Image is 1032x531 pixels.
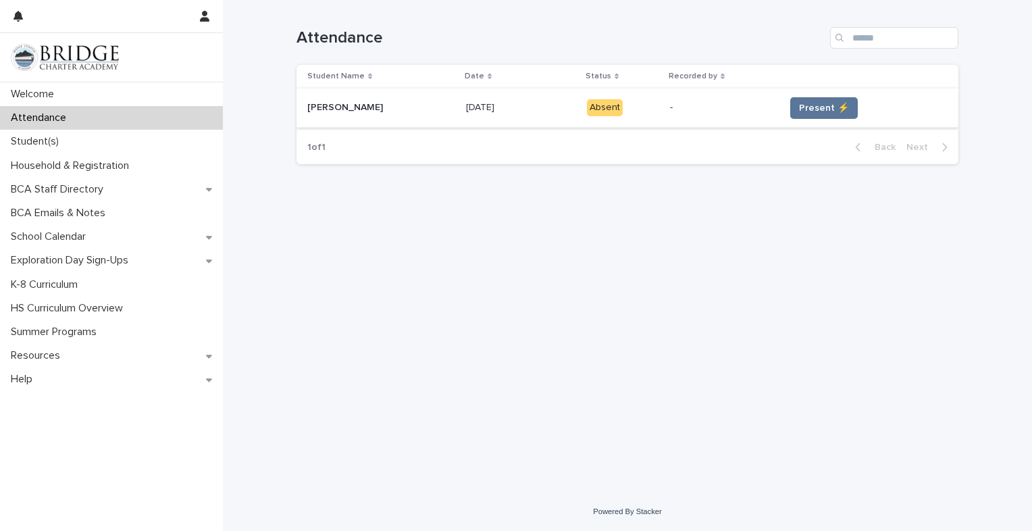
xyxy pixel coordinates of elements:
[307,69,365,84] p: Student Name
[587,99,623,116] div: Absent
[867,143,896,152] span: Back
[5,254,139,267] p: Exploration Day Sign-Ups
[830,27,958,49] input: Search
[5,135,70,148] p: Student(s)
[5,111,77,124] p: Attendance
[593,507,661,515] a: Powered By Stacker
[670,102,774,113] p: -
[11,44,119,71] img: V1C1m3IdTEidaUdm9Hs0
[296,131,336,164] p: 1 of 1
[5,230,97,243] p: School Calendar
[296,88,958,128] tr: [PERSON_NAME][PERSON_NAME] [DATE][DATE] Absent-Present ⚡
[5,183,114,196] p: BCA Staff Directory
[5,373,43,386] p: Help
[5,302,134,315] p: HS Curriculum Overview
[901,141,958,153] button: Next
[466,99,497,113] p: [DATE]
[5,88,65,101] p: Welcome
[844,141,901,153] button: Back
[906,143,936,152] span: Next
[5,349,71,362] p: Resources
[5,207,116,220] p: BCA Emails & Notes
[586,69,611,84] p: Status
[5,159,140,172] p: Household & Registration
[669,69,717,84] p: Recorded by
[296,28,825,48] h1: Attendance
[799,101,849,115] span: Present ⚡
[5,278,88,291] p: K-8 Curriculum
[465,69,484,84] p: Date
[5,326,107,338] p: Summer Programs
[790,97,858,119] button: Present ⚡
[307,99,386,113] p: [PERSON_NAME]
